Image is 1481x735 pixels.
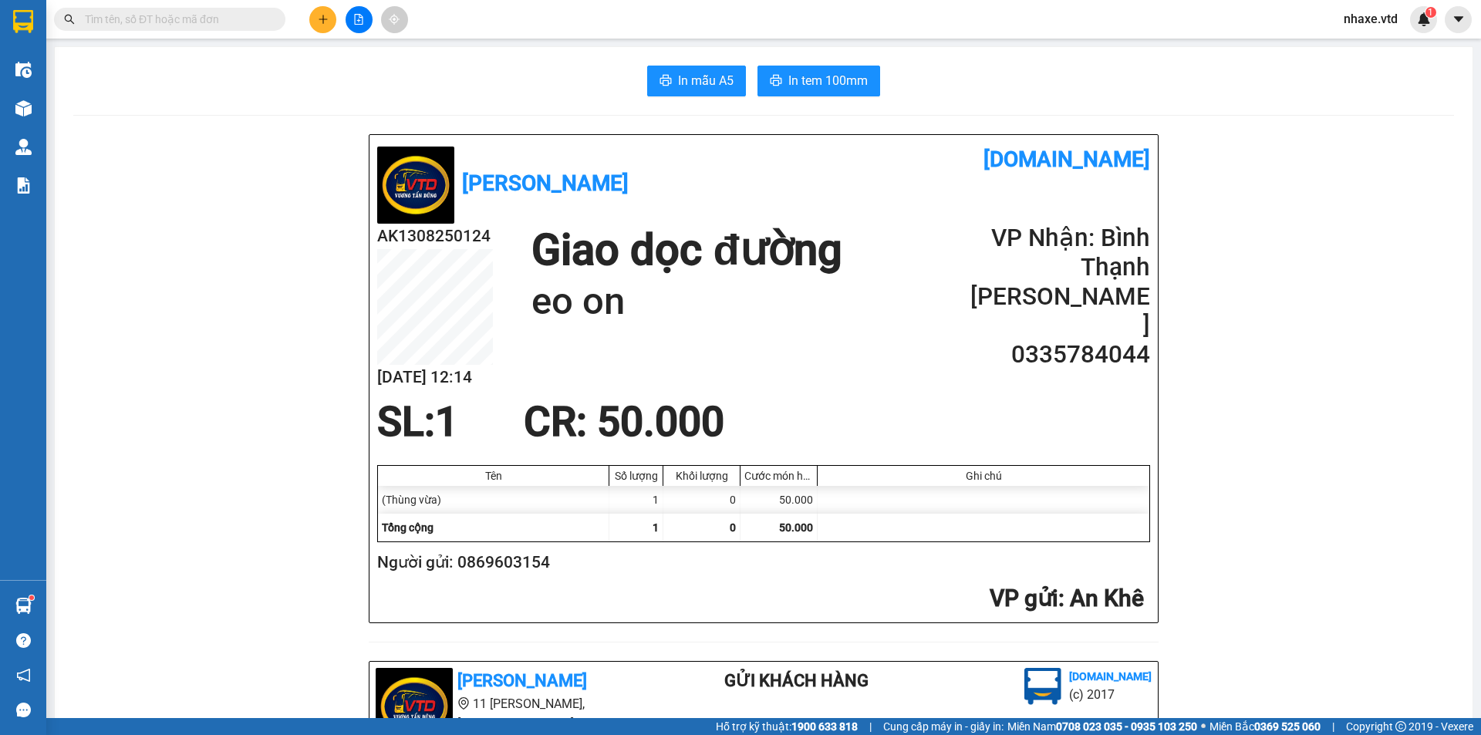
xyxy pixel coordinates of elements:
img: logo.jpg [377,147,454,224]
img: warehouse-icon [15,598,32,614]
img: warehouse-icon [15,139,32,155]
span: 1 [435,398,458,446]
span: aim [389,14,400,25]
h2: [DATE] 12:14 [377,365,493,390]
span: In tem 100mm [788,71,868,90]
span: question-circle [16,633,31,648]
h2: VP Nhận: Bình Thạnh [965,224,1150,282]
button: printerIn tem 100mm [757,66,880,96]
button: file-add [346,6,373,33]
span: SL: [377,398,435,446]
button: printerIn mẫu A5 [647,66,746,96]
span: message [16,703,31,717]
span: Tổng cộng [382,521,434,534]
span: VP gửi [990,585,1058,612]
span: search [64,14,75,25]
span: notification [16,668,31,683]
span: Miền Nam [1007,718,1197,735]
strong: 0708 023 035 - 0935 103 250 [1056,720,1197,733]
img: logo.jpg [1024,668,1061,705]
span: | [1332,718,1334,735]
input: Tìm tên, số ĐT hoặc mã đơn [85,11,267,28]
b: [DOMAIN_NAME] [1069,670,1152,683]
img: icon-new-feature [1417,12,1431,26]
b: [DOMAIN_NAME] [983,147,1150,172]
div: 1 [609,486,663,514]
h2: Người gửi: 0869603154 [377,550,1144,575]
span: Miền Bắc [1209,718,1321,735]
h2: : An Khê [377,583,1144,615]
span: nhaxe.vtd [1331,9,1410,29]
span: 1 [1428,7,1433,18]
span: environment [457,697,470,710]
span: | [869,718,872,735]
sup: 1 [1425,7,1436,18]
div: Khối lượng [667,470,736,482]
b: [PERSON_NAME] [457,671,587,690]
button: caret-down [1445,6,1472,33]
span: Hỗ trợ kỹ thuật: [716,718,858,735]
div: 0 [663,486,740,514]
span: copyright [1395,721,1406,732]
strong: 0369 525 060 [1254,720,1321,733]
span: 1 [653,521,659,534]
div: Cước món hàng [744,470,813,482]
span: CR : 50.000 [524,398,724,446]
h1: Giao dọc đường [531,224,842,277]
span: caret-down [1452,12,1466,26]
div: Tên [382,470,605,482]
div: 50.000 [740,486,818,514]
h2: [PERSON_NAME] [965,282,1150,341]
img: warehouse-icon [15,62,32,78]
sup: 1 [29,595,34,600]
li: (c) 2017 [1069,685,1152,704]
img: solution-icon [15,177,32,194]
button: plus [309,6,336,33]
span: printer [770,74,782,89]
div: Số lượng [613,470,659,482]
h2: AK1308250124 [377,224,493,249]
span: printer [660,74,672,89]
img: warehouse-icon [15,100,32,116]
span: plus [318,14,329,25]
b: [PERSON_NAME] [462,170,629,196]
h1: eo on [531,277,842,326]
span: 50.000 [779,521,813,534]
img: logo-vxr [13,10,33,33]
span: Cung cấp máy in - giấy in: [883,718,1004,735]
b: Gửi khách hàng [724,671,869,690]
div: Ghi chú [821,470,1145,482]
div: (Thùng vừa) [378,486,609,514]
strong: 1900 633 818 [791,720,858,733]
span: ⚪️ [1201,723,1206,730]
span: In mẫu A5 [678,71,734,90]
h2: 0335784044 [965,340,1150,369]
span: file-add [353,14,364,25]
span: 0 [730,521,736,534]
button: aim [381,6,408,33]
